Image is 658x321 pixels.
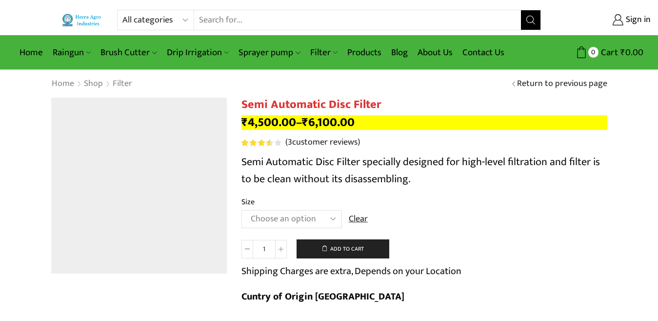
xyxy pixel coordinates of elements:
[96,41,161,64] a: Brush Cutter
[285,136,360,149] a: (3customer reviews)
[620,45,643,60] bdi: 0.00
[241,153,600,188] span: Semi Automatic Disc Filter specially designed for high-level filtration and filter is to be clean...
[302,112,355,132] bdi: 6,100.00
[241,288,404,305] b: Cuntry of Origin [GEOGRAPHIC_DATA]
[349,213,368,226] a: Clear options
[253,240,275,258] input: Product quantity
[234,41,305,64] a: Sprayer pump
[15,41,48,64] a: Home
[241,139,270,146] span: Rated out of 5 based on customer ratings
[521,10,540,30] button: Search button
[386,41,413,64] a: Blog
[620,45,625,60] span: ₹
[83,78,103,90] a: Shop
[241,112,296,132] bdi: 4,500.00
[51,78,75,90] a: Home
[517,78,607,90] a: Return to previous page
[556,11,651,29] a: Sign in
[458,41,509,64] a: Contact Us
[413,41,458,64] a: About Us
[241,98,607,112] h1: Semi Automatic Disc Filter
[305,41,342,64] a: Filter
[302,112,308,132] span: ₹
[51,98,227,274] img: Semi Automatic Disc Filter
[241,139,283,146] span: 3
[241,196,255,208] label: Size
[598,46,618,59] span: Cart
[48,41,96,64] a: Raingun
[194,10,521,30] input: Search for...
[241,112,248,132] span: ₹
[588,47,598,57] span: 0
[288,135,292,150] span: 3
[241,263,461,279] p: Shipping Charges are extra, Depends on your Location
[112,78,133,90] a: Filter
[342,41,386,64] a: Products
[241,139,281,146] div: Rated 3.67 out of 5
[162,41,234,64] a: Drip Irrigation
[297,239,389,259] button: Add to cart
[241,115,607,130] p: –
[623,14,651,26] span: Sign in
[51,78,133,90] nav: Breadcrumb
[551,43,643,62] a: 0 Cart ₹0.00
